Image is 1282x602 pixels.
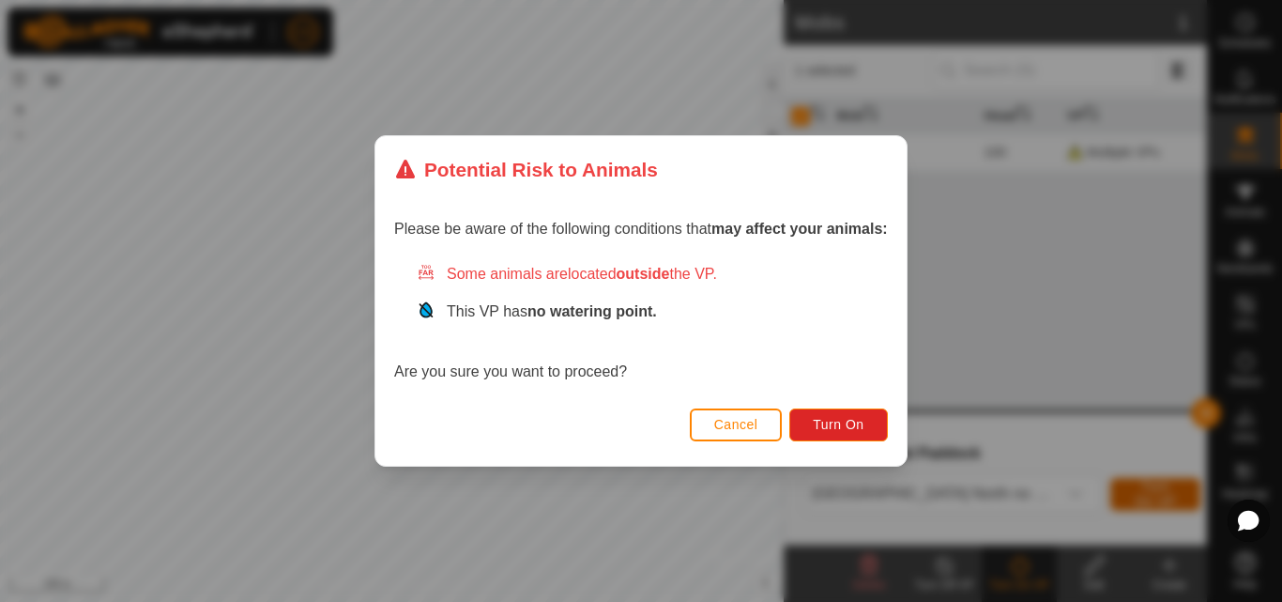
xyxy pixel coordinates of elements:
[790,409,888,441] button: Turn On
[394,155,658,184] div: Potential Risk to Animals
[814,417,864,432] span: Turn On
[417,263,888,286] div: Some animals are
[690,409,783,441] button: Cancel
[714,417,758,432] span: Cancel
[711,221,888,237] strong: may affect your animals:
[394,221,888,237] span: Please be aware of the following conditions that
[394,263,888,383] div: Are you sure you want to proceed?
[617,266,670,282] strong: outside
[568,266,717,282] span: located the VP.
[447,303,657,319] span: This VP has
[527,303,657,319] strong: no watering point.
